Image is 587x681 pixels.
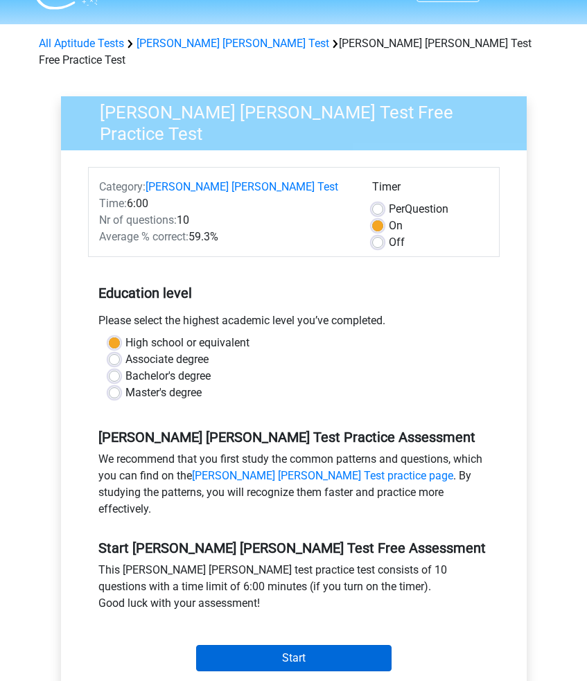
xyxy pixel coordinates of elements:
[125,384,202,401] label: Master's degree
[196,645,392,671] input: Start
[99,230,189,243] span: Average % correct:
[125,368,211,384] label: Bachelor's degree
[125,351,209,368] label: Associate degree
[137,37,329,50] a: [PERSON_NAME] [PERSON_NAME] Test
[389,218,403,234] label: On
[88,451,500,523] div: We recommend that you first study the common patterns and questions, which you can find on the . ...
[33,35,554,69] div: [PERSON_NAME] [PERSON_NAME] Test Free Practice Test
[39,37,124,50] a: All Aptitude Tests
[98,429,489,445] h5: [PERSON_NAME] [PERSON_NAME] Test Practice Assessment
[89,212,362,229] div: 10
[146,180,338,193] a: [PERSON_NAME] [PERSON_NAME] Test
[125,335,249,351] label: High school or equivalent
[389,201,448,218] label: Question
[89,229,362,245] div: 59.3%
[192,469,453,482] a: [PERSON_NAME] [PERSON_NAME] Test practice page
[89,195,362,212] div: 6:00
[98,279,489,307] h5: Education level
[98,540,489,556] h5: Start [PERSON_NAME] [PERSON_NAME] Test Free Assessment
[88,562,500,617] div: This [PERSON_NAME] [PERSON_NAME] test practice test consists of 10 questions with a time limit of...
[99,213,177,227] span: Nr of questions:
[99,180,146,193] span: Category:
[99,197,127,210] span: Time:
[389,234,405,251] label: Off
[83,96,516,144] h3: [PERSON_NAME] [PERSON_NAME] Test Free Practice Test
[88,312,500,335] div: Please select the highest academic level you’ve completed.
[389,202,405,215] span: Per
[372,179,488,201] div: Timer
